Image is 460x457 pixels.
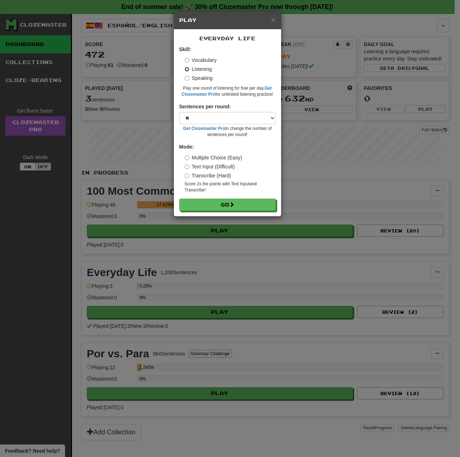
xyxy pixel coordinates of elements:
small: to change the number of sentences per round! [179,126,276,138]
button: Go [179,199,276,211]
span: × [271,15,275,24]
label: Vocabulary [185,56,217,64]
input: Transcribe (Hard) [185,173,189,178]
span: Everyday Life [199,35,256,41]
strong: Skill: [179,46,191,52]
label: Transcribe (Hard) [185,172,231,179]
label: Multiple Choice (Easy) [185,154,242,161]
input: Speaking [185,76,189,81]
label: Sentences per round: [179,103,231,110]
input: Vocabulary [185,58,189,63]
strong: Mode: [179,144,194,150]
input: Listening [185,67,189,72]
label: Speaking [185,74,213,82]
button: Close [271,16,275,23]
label: Text Input (Difficult) [185,163,235,170]
small: Score 2x the points with Text Input and Transcribe ! [185,181,276,193]
a: Get Clozemaster Pro [183,126,225,131]
label: Listening [185,65,212,73]
h5: Play [179,17,276,24]
input: Multiple Choice (Easy) [185,155,189,160]
small: Play one round of listening for free per day. for unlimited listening practice! [179,85,276,98]
input: Text Input (Difficult) [185,164,189,169]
